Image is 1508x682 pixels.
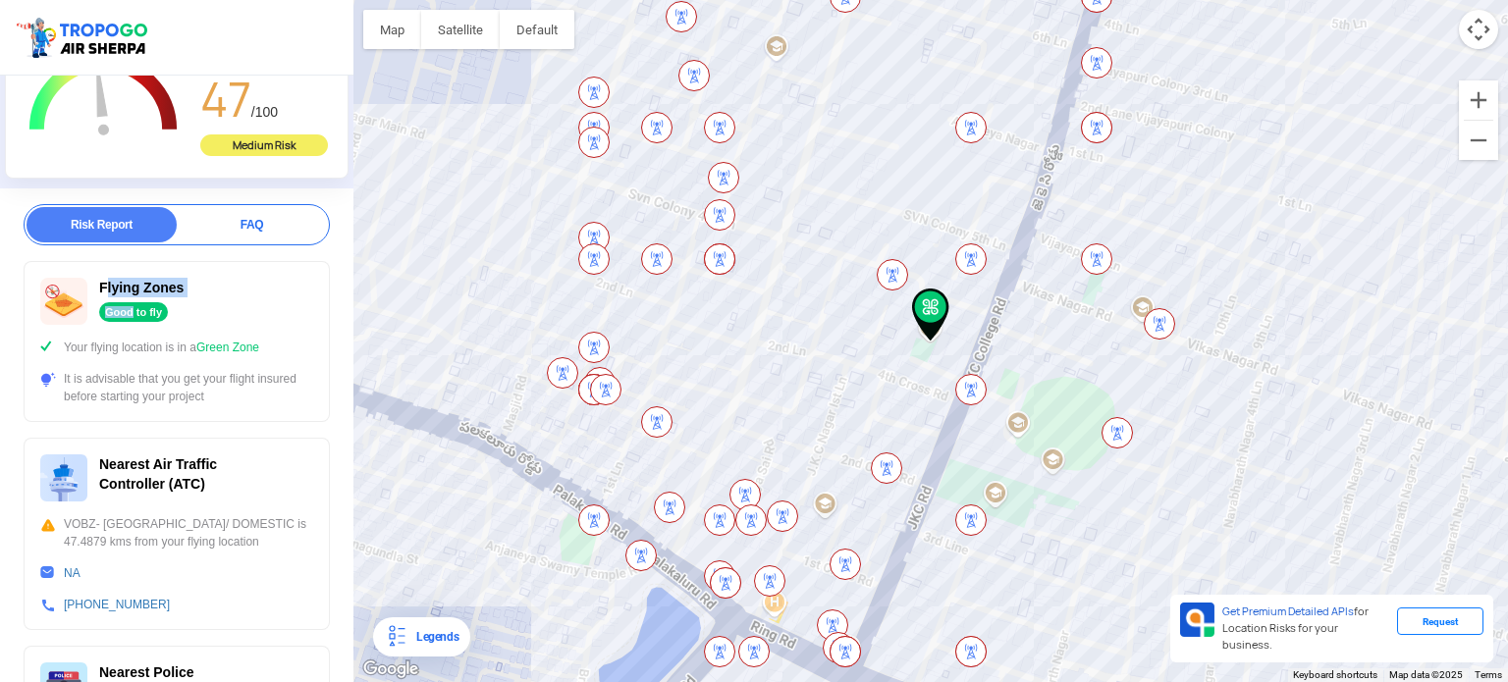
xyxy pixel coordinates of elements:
span: Green Zone [196,341,259,354]
button: Zoom out [1459,121,1498,160]
button: Zoom in [1459,80,1498,120]
a: NA [64,566,81,580]
div: Legends [408,625,458,649]
button: Show street map [363,10,421,49]
img: Google [358,656,423,682]
button: Map camera controls [1459,10,1498,49]
div: for Location Risks for your business. [1214,603,1397,655]
a: [PHONE_NUMBER] [64,598,170,611]
g: Chart [21,35,187,158]
div: It is advisable that you get your flight insured before starting your project [40,370,313,405]
div: Your flying location is in a [40,339,313,356]
div: Medium Risk [200,134,328,156]
div: VOBZ- [GEOGRAPHIC_DATA]/ DOMESTIC is 47.4879 kms from your flying location [40,515,313,551]
img: ic_tgdronemaps.svg [15,15,154,60]
button: Keyboard shortcuts [1293,668,1377,682]
span: /100 [251,104,278,120]
span: Flying Zones [99,280,184,295]
img: Premium APIs [1180,603,1214,637]
a: Terms [1475,669,1502,680]
span: Map data ©2025 [1389,669,1463,680]
a: Open this area in Google Maps (opens a new window) [358,656,423,682]
img: ic_nofly.svg [40,278,87,325]
span: Get Premium Detailed APIs [1222,604,1354,618]
div: FAQ [177,207,327,242]
span: Nearest Air Traffic Controller (ATC) [99,456,217,492]
div: Request [1397,607,1483,635]
img: Legends [385,625,408,649]
span: 47 [200,69,251,131]
img: ic_atc.svg [40,454,87,501]
button: Show satellite imagery [421,10,500,49]
div: Risk Report [27,207,177,242]
div: Good to fly [99,302,168,322]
